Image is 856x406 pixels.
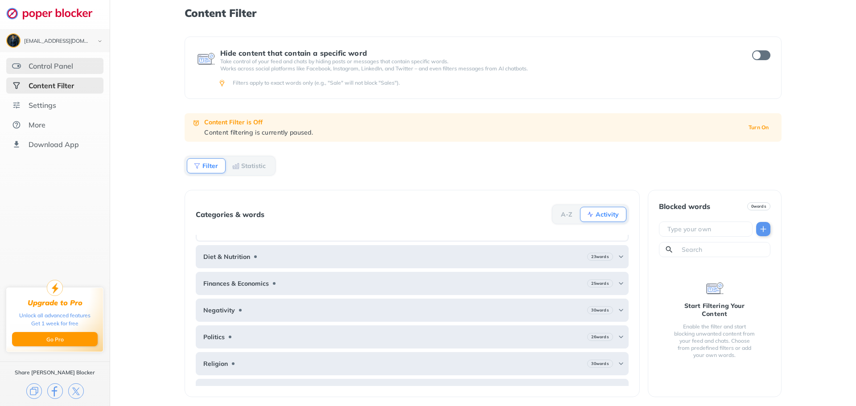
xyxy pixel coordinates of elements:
b: 25 words [591,280,609,287]
div: Settings [29,101,56,110]
img: Statistic [232,162,239,169]
img: copy.svg [26,383,42,399]
img: Activity [587,211,594,218]
b: 0 words [751,203,766,209]
img: Filter [193,162,201,169]
div: Get 1 week for free [31,320,78,328]
input: Type your own [667,225,749,234]
div: Content Filter [29,81,74,90]
input: Search [681,245,766,254]
div: Upgrade to Pro [28,299,82,307]
b: 30 words [591,307,609,313]
img: facebook.svg [47,383,63,399]
b: Activity [596,212,619,217]
b: 23 words [591,254,609,260]
b: Diet & Nutrition [203,253,250,260]
b: A-Z [561,212,572,217]
div: Enable the filter and start blocking unwanted content from your feed and chats. Choose from prede... [673,323,756,359]
div: Unlock all advanced features [19,312,91,320]
b: Finances & Economics [203,280,269,287]
div: Content filtering is currently paused. [204,128,738,136]
div: More [29,120,45,129]
img: upgrade-to-pro.svg [47,280,63,296]
h1: Content Filter [185,7,781,19]
b: Content Filter is Off [204,118,263,126]
img: about.svg [12,120,21,129]
b: Politics [203,333,225,340]
img: logo-webpage.svg [6,7,102,20]
div: Share [PERSON_NAME] Blocker [15,369,95,376]
b: Turn On [749,124,769,131]
button: Go Pro [12,332,98,346]
div: mleesbourne@gmail.com [24,38,90,45]
div: Control Panel [29,62,73,70]
b: Negativity [203,307,235,314]
b: Filter [202,163,218,168]
img: chevron-bottom-black.svg [95,37,105,46]
b: 26 words [591,334,609,340]
div: Categories & words [196,210,264,218]
div: Blocked words [659,202,710,210]
b: Statistic [241,163,266,168]
img: ACg8ocJl9tj-ebWnrZDh_4rFjomNIMVdhFDUMBJlFIENRFF3CTEUNnfYKA=s96-c [7,34,20,47]
img: x.svg [68,383,84,399]
img: download-app.svg [12,140,21,149]
p: Take control of your feed and chats by hiding posts or messages that contain specific words. [220,58,736,65]
b: 30 words [591,361,609,367]
div: Filters apply to exact words only (e.g., "Sale" will not block "Sales"). [233,79,769,86]
b: Religion [203,360,228,367]
img: features.svg [12,62,21,70]
div: Download App [29,140,79,149]
div: Hide content that contain a specific word [220,49,736,57]
p: Works across social platforms like Facebook, Instagram, LinkedIn, and Twitter – and even filters ... [220,65,736,72]
img: social-selected.svg [12,81,21,90]
img: settings.svg [12,101,21,110]
div: Start Filtering Your Content [673,302,756,318]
